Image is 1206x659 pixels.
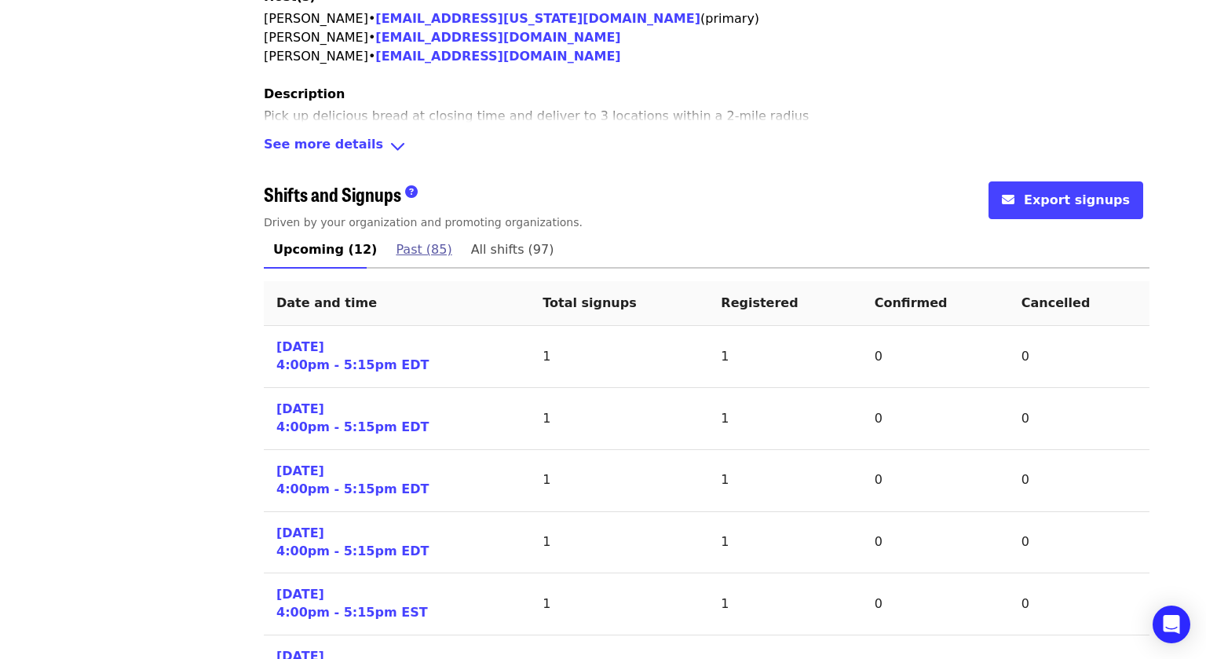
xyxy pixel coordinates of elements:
[375,30,620,45] a: [EMAIL_ADDRESS][DOMAIN_NAME]
[862,388,1009,450] td: 0
[276,401,429,437] a: [DATE]4:00pm - 5:15pm EDT
[1009,388,1149,450] td: 0
[862,450,1009,512] td: 0
[264,11,759,64] span: [PERSON_NAME] • (primary) [PERSON_NAME] • [PERSON_NAME] •
[389,135,406,158] i: angle-down icon
[862,573,1009,635] td: 0
[264,135,1149,158] div: See more detailsangle-down icon
[862,326,1009,388] td: 0
[530,388,708,450] td: 1
[273,239,377,261] span: Upcoming (12)
[1021,295,1091,310] span: Cancelled
[264,86,345,101] span: Description
[530,326,708,388] td: 1
[708,573,861,635] td: 1
[276,463,429,499] a: [DATE]4:00pm - 5:15pm EDT
[276,525,429,561] a: [DATE]4:00pm - 5:15pm EDT
[375,49,620,64] a: [EMAIL_ADDRESS][DOMAIN_NAME]
[1009,573,1149,635] td: 0
[396,239,451,261] span: Past (85)
[530,573,708,635] td: 1
[1009,512,1149,574] td: 0
[708,512,861,574] td: 1
[721,295,798,310] span: Registered
[1153,606,1190,643] div: Open Intercom Messenger
[264,216,583,229] span: Driven by your organization and promoting organizations.
[264,135,383,158] span: See more details
[1009,326,1149,388] td: 0
[708,450,861,512] td: 1
[708,326,861,388] td: 1
[405,185,418,200] i: question-circle icon
[1009,450,1149,512] td: 0
[264,107,813,182] p: Pick up delicious bread at closing time and deliver to 3 locations within a 2-mile radius ([GEOGR...
[530,450,708,512] td: 1
[264,180,401,207] span: Shifts and Signups
[543,295,637,310] span: Total signups
[276,339,429,375] a: [DATE]4:00pm - 5:15pm EDT
[375,11,700,26] a: [EMAIL_ADDRESS][US_STATE][DOMAIN_NAME]
[264,231,386,269] a: Upcoming (12)
[276,295,377,310] span: Date and time
[276,586,428,622] a: [DATE]4:00pm - 5:15pm EST
[462,231,564,269] a: All shifts (97)
[875,295,948,310] span: Confirmed
[471,239,554,261] span: All shifts (97)
[862,512,1009,574] td: 0
[1002,192,1014,207] i: envelope icon
[386,231,461,269] a: Past (85)
[530,512,708,574] td: 1
[989,181,1143,219] button: envelope iconExport signups
[708,388,861,450] td: 1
